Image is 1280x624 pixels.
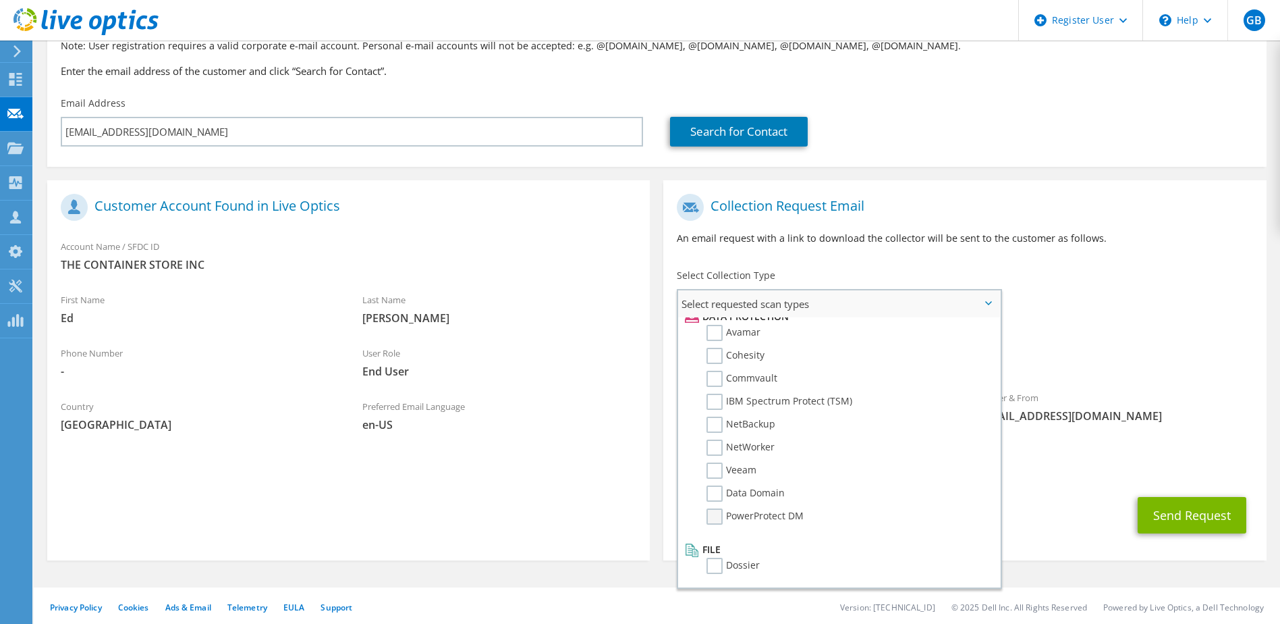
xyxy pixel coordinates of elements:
a: EULA [283,602,304,613]
div: Account Name / SFDC ID [47,232,650,279]
label: Avamar [706,325,760,341]
li: © 2025 Dell Inc. All Rights Reserved [951,602,1087,613]
label: NetWorker [706,440,775,456]
a: Ads & Email [165,602,211,613]
span: THE CONTAINER STORE INC [61,257,636,272]
label: Commvault [706,371,777,387]
label: Cohesity [706,348,764,364]
div: Last Name [349,286,650,332]
div: User Role [349,339,650,386]
div: Preferred Email Language [349,392,650,439]
label: Veeam [706,463,756,479]
svg: \n [1159,14,1171,26]
div: CC & Reply To [663,437,1266,484]
label: Email Address [61,97,126,110]
li: File [681,542,993,558]
span: [PERSON_NAME] [362,311,637,326]
a: Telemetry [227,602,267,613]
label: Dossier [706,558,760,574]
div: Country [47,392,349,439]
h1: Collection Request Email [677,194,1246,221]
div: Sender & From [965,384,1267,430]
div: First Name [47,286,349,332]
span: - [61,364,335,379]
label: NetBackup [706,417,775,433]
div: Requested Collections [663,323,1266,377]
span: Select requested scan types [678,290,999,317]
button: Send Request [1138,497,1246,534]
li: Powered by Live Optics, a Dell Technology [1103,602,1264,613]
span: [GEOGRAPHIC_DATA] [61,417,335,432]
li: Version: [TECHNICAL_ID] [840,602,935,613]
label: PowerProtect DM [706,509,804,525]
label: Select Collection Type [677,269,775,282]
span: Ed [61,311,335,326]
p: An email request with a link to download the collector will be sent to the customer as follows. [677,231,1252,246]
p: Note: User registration requires a valid corporate e-mail account. Personal e-mail accounts will ... [61,38,1253,53]
h1: Customer Account Found in Live Optics [61,194,630,221]
div: To [663,384,965,430]
span: End User [362,364,637,379]
label: Data Domain [706,486,785,502]
span: en-US [362,417,637,432]
div: Phone Number [47,339,349,386]
span: [EMAIL_ADDRESS][DOMAIN_NAME] [978,409,1253,423]
label: IBM Spectrum Protect (TSM) [706,394,852,410]
a: Support [321,602,352,613]
h3: Enter the email address of the customer and click “Search for Contact”. [61,63,1253,78]
a: Search for Contact [670,117,808,147]
span: GB [1244,9,1265,31]
a: Cookies [118,602,149,613]
a: Privacy Policy [50,602,102,613]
